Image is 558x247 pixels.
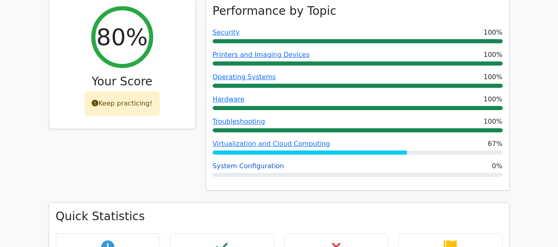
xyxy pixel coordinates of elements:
[484,94,503,104] span: 100%
[484,72,503,82] span: 100%
[213,118,265,125] a: Troubleshooting
[213,51,310,59] a: Printers and Imaging Devices
[213,28,240,36] a: Security
[484,117,503,127] span: 100%
[85,92,159,115] div: Keep practicing!
[213,4,337,18] h3: Performance by Topic
[213,73,276,81] a: Operating Systems
[56,75,189,89] h3: Your Score
[484,50,503,60] span: 100%
[213,140,330,148] a: Virtualization and Cloud Computing
[484,28,503,38] span: 100%
[56,209,503,223] h3: Quick Statistics
[96,23,147,51] h2: 80%
[213,95,245,103] a: Hardware
[492,161,502,171] span: 0%
[488,139,503,149] span: 67%
[213,162,284,170] a: System Configuration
